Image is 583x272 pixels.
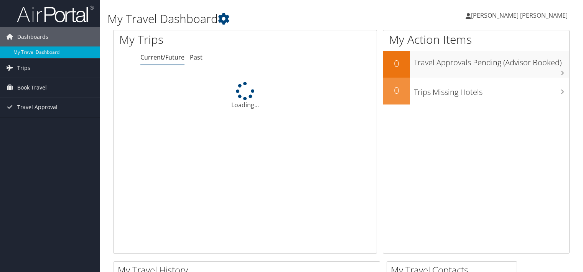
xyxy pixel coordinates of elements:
h2: 0 [383,57,410,70]
span: Travel Approval [17,98,58,117]
h1: My Action Items [383,32,569,48]
div: Loading... [114,82,377,109]
h3: Travel Approvals Pending (Advisor Booked) [414,53,569,68]
span: [PERSON_NAME] [PERSON_NAME] [471,11,568,20]
a: 0Trips Missing Hotels [383,78,569,104]
a: [PERSON_NAME] [PERSON_NAME] [466,4,575,27]
span: Dashboards [17,27,48,46]
img: airportal-logo.png [17,5,94,23]
a: Current/Future [140,53,184,61]
h2: 0 [383,84,410,97]
h1: My Travel Dashboard [107,11,419,27]
a: Past [190,53,203,61]
h1: My Trips [119,32,261,48]
a: 0Travel Approvals Pending (Advisor Booked) [383,51,569,78]
h3: Trips Missing Hotels [414,83,569,98]
span: Trips [17,58,30,78]
span: Book Travel [17,78,47,97]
